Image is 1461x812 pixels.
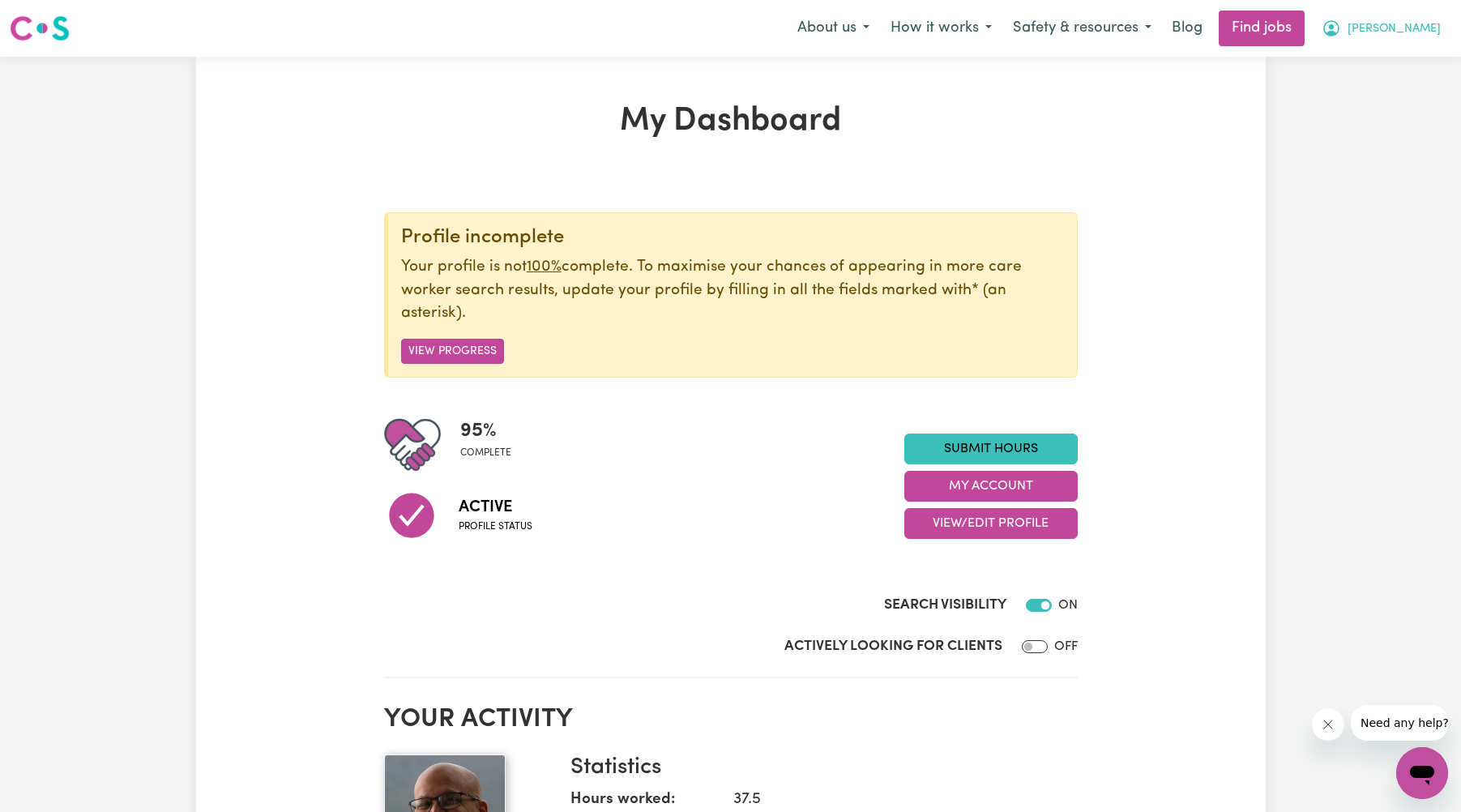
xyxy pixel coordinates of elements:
label: Search Visibility [884,595,1006,616]
button: View Progress [401,339,504,364]
div: Profile completeness: 95% [460,417,524,473]
button: View/Edit Profile [904,508,1078,539]
span: Active [459,495,532,519]
a: Find jobs [1219,11,1305,46]
iframe: Message from company [1351,705,1448,741]
dd: 37.5 [720,788,1065,812]
iframe: Button to launch messaging window [1396,747,1448,799]
p: Your profile is not complete. To maximise your chances of appearing in more care worker search re... [401,256,1064,326]
a: Careseekers logo [10,10,70,47]
span: complete [460,446,511,460]
a: Blog [1162,11,1212,46]
div: Profile incomplete [401,226,1064,250]
button: My Account [904,471,1078,502]
button: Safety & resources [1002,11,1162,45]
label: Actively Looking for Clients [784,636,1002,657]
h2: Your activity [384,704,1078,735]
h3: Statistics [570,754,1065,782]
button: My Account [1311,11,1451,45]
span: [PERSON_NAME] [1348,20,1441,38]
h1: My Dashboard [384,102,1078,141]
span: ON [1058,599,1078,612]
u: 100% [527,259,562,275]
iframe: Close message [1312,708,1344,741]
a: Submit Hours [904,434,1078,464]
span: Need any help? [10,11,98,24]
span: Profile status [459,519,532,534]
button: How it works [880,11,1002,45]
button: About us [787,11,880,45]
img: Careseekers logo [10,14,70,43]
span: 95 % [460,417,511,446]
span: OFF [1054,640,1078,653]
